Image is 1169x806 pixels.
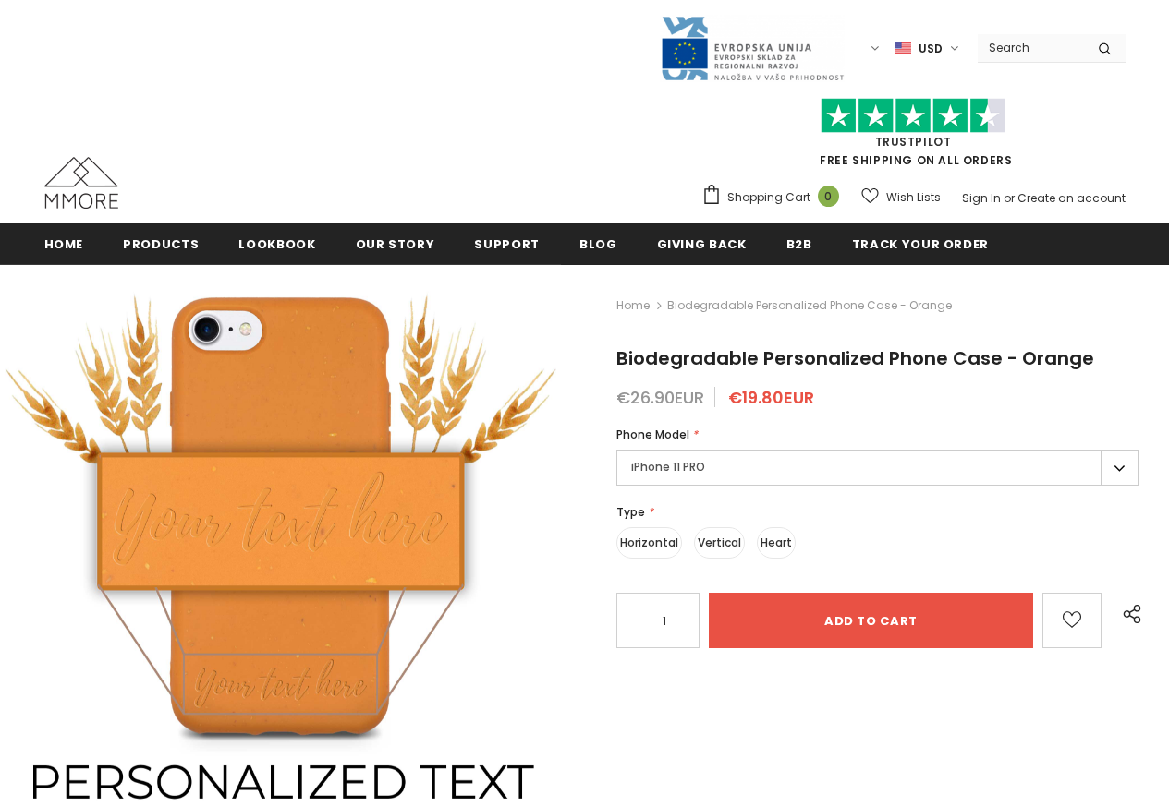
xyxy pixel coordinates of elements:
[44,157,118,209] img: MMORE Cases
[895,41,911,56] img: USD
[852,235,989,253] span: Track your order
[474,223,540,264] a: support
[616,386,704,409] span: €26.90EUR
[701,184,848,211] a: Shopping Cart 0
[356,223,435,264] a: Our Story
[1004,190,1015,206] span: or
[852,223,989,264] a: Track your order
[886,188,941,207] span: Wish Lists
[694,527,745,559] label: Vertical
[579,223,617,264] a: Blog
[616,504,645,520] span: Type
[660,15,845,82] img: Javni Razpis
[728,386,814,409] span: €19.80EUR
[701,106,1126,168] span: FREE SHIPPING ON ALL ORDERS
[786,223,812,264] a: B2B
[238,235,315,253] span: Lookbook
[123,235,199,253] span: Products
[875,134,952,150] a: Trustpilot
[44,235,84,253] span: Home
[616,345,1094,371] span: Biodegradable Personalized Phone Case - Orange
[757,527,796,559] label: Heart
[616,450,1139,486] label: iPhone 11 PRO
[657,235,747,253] span: Giving back
[667,295,952,317] span: Biodegradable Personalized Phone Case - Orange
[861,181,941,213] a: Wish Lists
[978,34,1084,61] input: Search Site
[657,223,747,264] a: Giving back
[579,235,617,253] span: Blog
[474,235,540,253] span: support
[727,188,810,207] span: Shopping Cart
[786,235,812,253] span: B2B
[123,223,199,264] a: Products
[616,427,689,442] span: Phone Model
[818,186,839,207] span: 0
[821,98,1005,134] img: Trust Pilot Stars
[919,40,943,58] span: USD
[616,295,650,317] a: Home
[709,593,1033,648] input: Add to cart
[356,235,435,253] span: Our Story
[616,527,682,559] label: Horizontal
[962,190,1001,206] a: Sign In
[44,223,84,264] a: Home
[1017,190,1126,206] a: Create an account
[238,223,315,264] a: Lookbook
[660,40,845,55] a: Javni Razpis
